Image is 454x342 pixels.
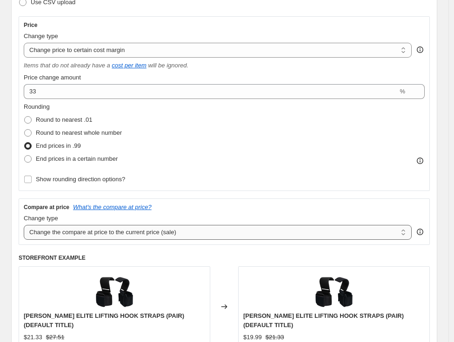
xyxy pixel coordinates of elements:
i: will be ignored. [148,62,188,69]
strike: $21.33 [266,333,284,342]
div: $19.99 [243,333,262,342]
span: Round to nearest .01 [36,116,92,123]
img: LG-7B_80x.png [96,271,133,309]
span: [PERSON_NAME] ELITE LIFTING HOOK STRAPS (PAIR) (DEFAULT TITLE) [24,312,184,329]
span: [PERSON_NAME] ELITE LIFTING HOOK STRAPS (PAIR) (DEFAULT TITLE) [243,312,404,329]
span: End prices in a certain number [36,155,118,162]
input: 50 [24,84,398,99]
span: Rounding [24,103,50,110]
strike: $27.51 [46,333,65,342]
h3: Compare at price [24,204,69,211]
span: Round to nearest whole number [36,129,122,136]
span: Price change amount [24,74,81,81]
i: Items that do not already have a [24,62,110,69]
img: LG-7B_80x.png [315,271,353,309]
span: End prices in .99 [36,142,81,149]
div: help [415,45,425,54]
button: What's the compare at price? [73,204,152,210]
span: Show rounding direction options? [36,176,125,183]
h3: Price [24,21,37,29]
div: help [415,227,425,237]
span: Change type [24,33,58,39]
span: Change type [24,215,58,222]
a: cost per item [112,62,146,69]
span: % [400,88,405,95]
h6: STOREFRONT EXAMPLE [19,254,430,262]
div: $21.33 [24,333,42,342]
